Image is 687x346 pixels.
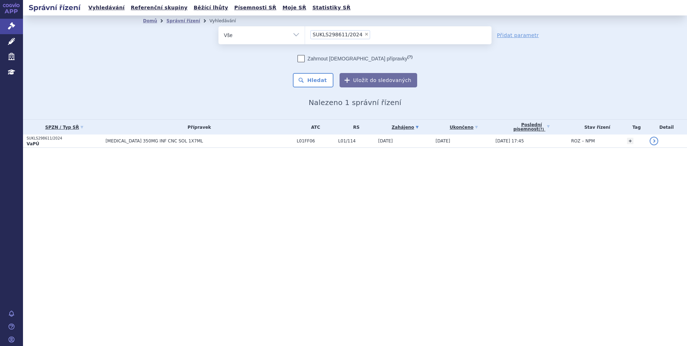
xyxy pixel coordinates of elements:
a: + [627,138,633,144]
a: SPZN / Typ SŘ [27,122,102,132]
strong: VaPÚ [27,141,39,146]
a: Domů [143,18,157,23]
abbr: (?) [407,55,412,59]
a: Písemnosti SŘ [232,3,278,13]
span: [DATE] 17:45 [495,138,524,144]
span: [DATE] [435,138,450,144]
li: Vyhledávání [209,15,245,26]
a: Zahájeno [378,122,432,132]
abbr: (?) [539,127,544,132]
a: Správní řízení [166,18,200,23]
span: SUKLS298611/2024 [313,32,363,37]
a: Poslednípísemnost(?) [495,120,567,135]
button: Hledat [293,73,333,87]
a: Moje SŘ [280,3,308,13]
th: Detail [646,120,687,135]
a: detail [650,137,658,145]
th: Tag [623,120,646,135]
span: [DATE] [378,138,393,144]
p: SUKLS298611/2024 [27,136,102,141]
th: ATC [293,120,335,135]
span: L01/114 [338,138,374,144]
a: Ukončeno [435,122,492,132]
a: Statistiky SŘ [310,3,352,13]
span: ROZ – NPM [571,138,595,144]
th: Přípravek [102,120,293,135]
a: Běžící lhůty [192,3,230,13]
th: RS [335,120,374,135]
button: Uložit do sledovaných [340,73,417,87]
label: Zahrnout [DEMOGRAPHIC_DATA] přípravky [298,55,412,62]
a: Vyhledávání [86,3,127,13]
span: × [364,32,369,36]
th: Stav řízení [568,120,624,135]
span: [MEDICAL_DATA] 350MG INF CNC SOL 1X7ML [106,138,285,144]
input: SUKLS298611/2024 [372,30,376,39]
h2: Správní řízení [23,3,86,13]
span: Nalezeno 1 správní řízení [309,98,401,107]
a: Referenční skupiny [129,3,190,13]
span: L01FF06 [297,138,335,144]
a: Přidat parametr [497,32,539,39]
